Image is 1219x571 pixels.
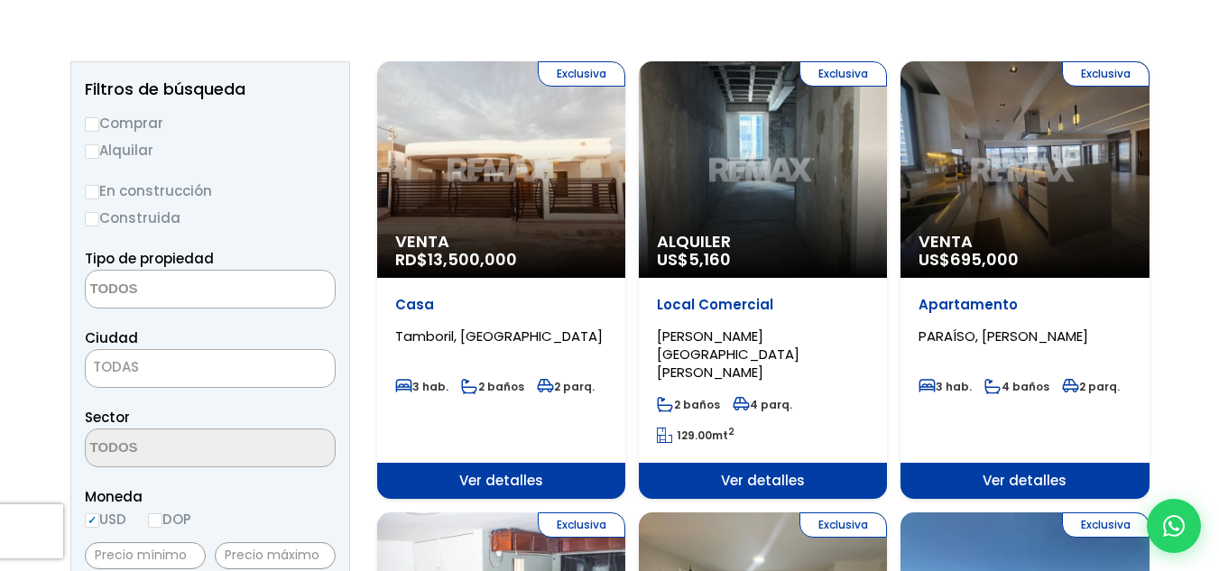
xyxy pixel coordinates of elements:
[919,248,1019,271] span: US$
[93,357,139,376] span: TODAS
[1062,61,1150,87] span: Exclusiva
[657,327,799,382] span: [PERSON_NAME][GEOGRAPHIC_DATA][PERSON_NAME]
[919,379,972,394] span: 3 hab.
[395,327,603,345] span: Tamboril, [GEOGRAPHIC_DATA]
[428,248,517,271] span: 13,500,000
[85,542,206,569] input: Precio mínimo
[85,349,336,388] span: TODAS
[677,428,712,443] span: 129.00
[85,508,126,530] label: USD
[85,139,336,161] label: Alquilar
[85,249,214,268] span: Tipo de propiedad
[657,248,731,271] span: US$
[85,180,336,202] label: En construcción
[395,379,448,394] span: 3 hab.
[657,233,869,251] span: Alquiler
[148,508,191,530] label: DOP
[639,61,887,499] a: Exclusiva Alquiler US$5,160 Local Comercial [PERSON_NAME][GEOGRAPHIC_DATA][PERSON_NAME] 2 baños 4...
[919,233,1131,251] span: Venta
[984,379,1049,394] span: 4 baños
[657,397,720,412] span: 2 baños
[85,112,336,134] label: Comprar
[377,463,625,499] span: Ver detalles
[733,397,792,412] span: 4 parq.
[85,144,99,159] input: Alquilar
[85,212,99,226] input: Construida
[215,542,336,569] input: Precio máximo
[900,463,1149,499] span: Ver detalles
[395,296,607,314] p: Casa
[657,296,869,314] p: Local Comercial
[799,61,887,87] span: Exclusiva
[377,61,625,499] a: Exclusiva Venta RD$13,500,000 Casa Tamboril, [GEOGRAPHIC_DATA] 3 hab. 2 baños 2 parq. Ver detalles
[461,379,524,394] span: 2 baños
[86,271,261,309] textarea: Search
[639,463,887,499] span: Ver detalles
[86,355,335,380] span: TODAS
[85,117,99,132] input: Comprar
[85,80,336,98] h2: Filtros de búsqueda
[919,327,1088,345] span: PARAÍSO, [PERSON_NAME]
[900,61,1149,499] a: Exclusiva Venta US$695,000 Apartamento PARAÍSO, [PERSON_NAME] 3 hab. 4 baños 2 parq. Ver detalles
[85,513,99,528] input: USD
[657,428,734,443] span: mt
[85,328,138,347] span: Ciudad
[538,512,625,538] span: Exclusiva
[1062,512,1150,538] span: Exclusiva
[395,248,517,271] span: RD$
[728,425,734,438] sup: 2
[538,61,625,87] span: Exclusiva
[688,248,731,271] span: 5,160
[86,429,261,468] textarea: Search
[1062,379,1120,394] span: 2 parq.
[950,248,1019,271] span: 695,000
[537,379,595,394] span: 2 parq.
[85,408,130,427] span: Sector
[148,513,162,528] input: DOP
[85,185,99,199] input: En construcción
[85,485,336,508] span: Moneda
[395,233,607,251] span: Venta
[85,207,336,229] label: Construida
[919,296,1131,314] p: Apartamento
[799,512,887,538] span: Exclusiva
